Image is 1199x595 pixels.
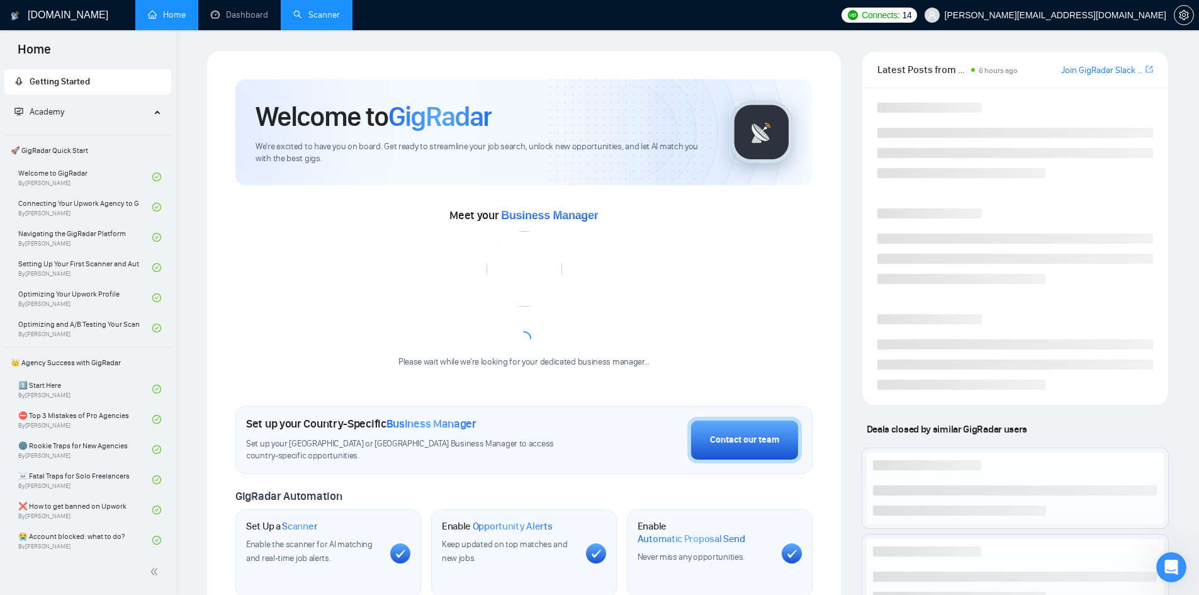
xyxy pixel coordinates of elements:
[152,475,161,484] span: check-circle
[246,438,580,462] span: Set up your [GEOGRAPHIC_DATA] or [GEOGRAPHIC_DATA] Business Manager to access country-specific op...
[862,418,1032,440] span: Deals closed by similar GigRadar users
[10,4,242,200] div: AI Assistant from GigRadar 📡 says…
[10,163,30,183] img: Profile image for AI Assistant from GigRadar 📡
[52,123,212,146] strong: ✅ How To: Connect your agency to [DOMAIN_NAME]
[150,565,162,578] span: double-left
[18,163,152,191] a: Welcome to GigRadarBy[PERSON_NAME]
[152,506,161,514] span: check-circle
[14,106,64,117] span: Academy
[18,375,152,403] a: 1️⃣ Start HereBy[PERSON_NAME]
[10,282,206,383] div: Here it is: Sardor AI Prompt LibraryAlso, feel free to check other articles:Help centerIf there’s...
[20,249,196,273] div: Please, give me a couple of minutes to check your request more precisely 💻
[10,200,242,229] div: Dima says…
[4,69,171,94] li: Getting Started
[928,11,937,20] span: user
[501,209,598,222] span: Business Manager
[14,107,23,116] span: fund-projection-screen
[449,208,598,222] span: Meet your
[148,9,186,20] a: homeHome
[8,5,32,29] button: go back
[514,329,534,349] span: loading
[6,350,170,375] span: 👑 Agency Success with GigRadar
[710,433,779,447] div: Contact our team
[23,407,173,422] div: Rate your conversation
[87,168,206,179] span: More in the Help Center
[39,65,241,111] div: Where can I upload a file in addition to my cover letter?
[862,8,899,22] span: Connects:
[18,224,152,251] a: Navigating the GigRadar PlatformBy[PERSON_NAME]
[10,229,206,281] div: Hey there! Dima is here to help you 🤓Please, give me a couple of minutes to check your request mo...
[638,533,745,545] span: Automatic Proposal Send
[52,76,191,99] strong: Where can I upload a file in addition to my cover letter?
[730,101,793,164] img: gigradar-logo.png
[256,99,492,133] h1: Welcome to
[18,284,152,312] a: Optimizing Your Upwork ProfileBy[PERSON_NAME]
[36,7,56,27] img: Profile image for AI Assistant from GigRadar 📡
[152,445,161,454] span: check-circle
[473,520,553,533] span: Opportunity Alerts
[152,263,161,272] span: check-circle
[18,466,152,494] a: ☠️ Fatal Traps for Solo FreelancersBy[PERSON_NAME]
[89,431,107,448] span: OK
[1156,552,1186,582] iframe: Intercom live chat
[442,539,568,564] span: Keep updated on top matches and new jobs.
[20,236,196,249] div: Hey there! Dima is here to help you 🤓
[1174,5,1194,25] button: setting
[246,520,317,533] h1: Set Up a
[30,76,90,87] span: Getting Started
[197,5,221,29] button: Home
[152,385,161,394] span: check-circle
[221,5,244,28] div: Close
[152,293,161,302] span: check-circle
[119,431,137,448] span: Great
[10,282,242,394] div: Dima says…
[487,231,562,307] img: error
[30,431,48,448] span: Terrible
[293,9,340,20] a: searchScanner
[39,5,241,65] div: 📝 The Art of Making a Strong First Impression with Your Cover Letter
[152,324,161,332] span: check-circle
[391,356,657,368] div: Please wait while we're looking for your dedicated business manager...
[10,229,242,282] div: Dima says…
[14,77,23,86] span: rocket
[18,405,152,433] a: ⛔ Top 3 Mistakes of Pro AgenciesBy[PERSON_NAME]
[61,8,196,27] h1: AI Assistant from GigRadar 📡
[18,314,152,342] a: Optimizing and A/B Testing Your Scanner for Better ResultsBy[PERSON_NAME]
[979,66,1018,75] span: 6 hours ago
[65,290,174,300] a: Sardor AI Prompt Library
[152,536,161,545] span: check-circle
[55,315,106,325] a: Help center
[246,539,373,564] span: Enable the scanner for AI matching and real-time job alerts.
[30,106,64,117] span: Academy
[18,496,152,524] a: ❌ How to get banned on UpworkBy[PERSON_NAME]
[39,111,241,158] div: ✅ How To: Connect your agency to [DOMAIN_NAME]
[282,520,317,533] span: Scanner
[20,290,196,376] div: Here it is: Also, feel free to check other articles: If there’s anything else I can assist you wi...
[152,415,161,424] span: check-circle
[848,10,858,20] img: upwork-logo.png
[18,436,152,463] a: 🌚 Rookie Traps for New AgenciesBy[PERSON_NAME]
[246,417,476,431] h1: Set up your Country-Specific
[211,9,268,20] a: dashboardDashboard
[18,254,152,281] a: Setting Up Your First Scanner and Auto-BidderBy[PERSON_NAME]
[152,173,161,181] span: check-circle
[256,141,709,165] span: We're excited to have you on board. Get ready to streamline your job search, unlock new opportuni...
[52,16,200,53] strong: 📝 The Art of Making a Strong First Impression with Your Cover Letter
[11,6,20,26] img: logo
[442,520,553,533] h1: Enable
[877,62,967,77] span: Latest Posts from the GigRadar Community
[39,158,241,189] a: More in the Help Center
[6,138,170,163] span: 🚀 GigRadar Quick Start
[1174,10,1193,20] span: setting
[1061,64,1143,77] a: Join GigRadar Slack Community
[10,394,242,483] div: AI Assistant from GigRadar 📡 says…
[62,201,74,214] img: Profile image for Dima
[388,99,492,133] span: GigRadar
[638,520,772,545] h1: Enable
[60,431,77,448] span: Bad
[78,202,189,213] div: joined the conversation
[638,552,745,562] span: Never miss any opportunities.
[8,40,61,67] span: Home
[1174,10,1194,20] a: setting
[78,203,100,212] b: Dima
